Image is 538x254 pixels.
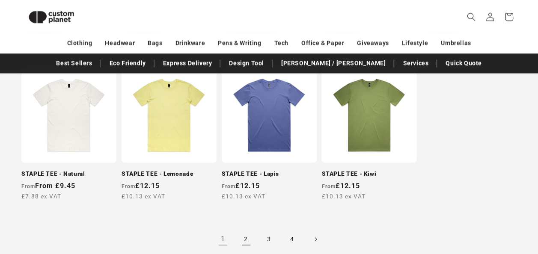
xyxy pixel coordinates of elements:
[395,162,538,254] iframe: Chat Widget
[122,170,217,177] a: STAPLE TEE - Lemonade
[214,230,232,248] a: Page 1
[67,35,92,50] a: Clothing
[105,56,150,71] a: Eco Friendly
[21,170,116,177] a: STAPLE TEE - Natural
[398,56,433,71] a: Services
[321,170,416,177] a: STAPLE TEE - Kiwi
[441,35,471,50] a: Umbrellas
[159,56,217,71] a: Express Delivery
[175,35,205,50] a: Drinkware
[306,230,325,248] a: Next page
[52,56,96,71] a: Best Sellers
[237,230,256,248] a: Page 2
[283,230,302,248] a: Page 4
[274,35,288,50] a: Tech
[148,35,162,50] a: Bags
[462,7,481,26] summary: Search
[402,35,428,50] a: Lifestyle
[357,35,389,50] a: Giveaways
[301,35,344,50] a: Office & Paper
[21,3,81,30] img: Custom Planet
[218,35,261,50] a: Pens & Writing
[441,56,486,71] a: Quick Quote
[222,170,317,177] a: STAPLE TEE - Lapis
[21,230,517,248] nav: Pagination
[277,56,390,71] a: [PERSON_NAME] / [PERSON_NAME]
[105,35,135,50] a: Headwear
[260,230,279,248] a: Page 3
[225,56,268,71] a: Design Tool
